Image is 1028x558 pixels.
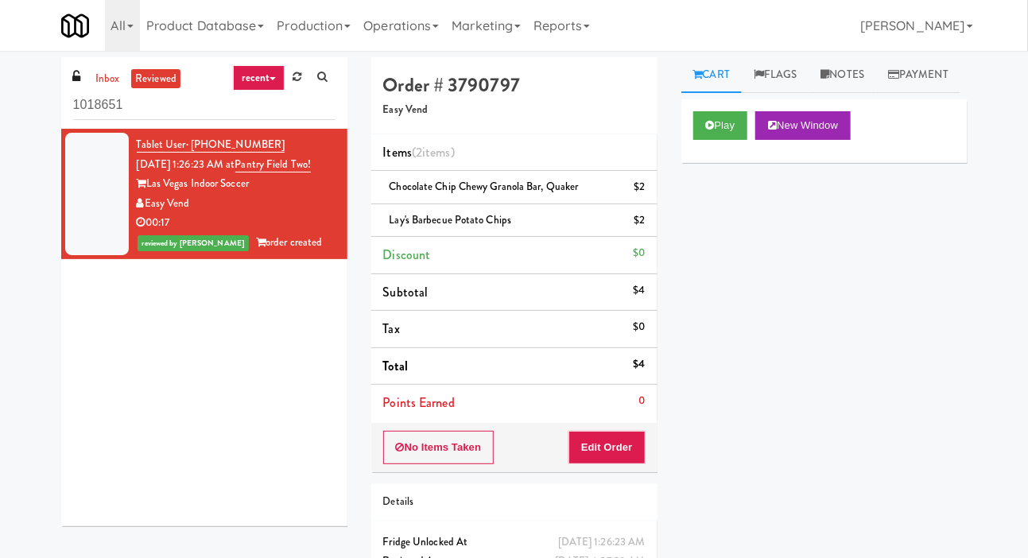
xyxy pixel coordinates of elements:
[390,179,579,194] span: Chocolate Chip Chewy Granola Bar, Quaker
[383,75,646,95] h4: Order # 3790797
[634,211,645,231] div: $2
[383,533,646,552] div: Fridge Unlocked At
[235,157,312,172] a: Pantry Field Two!
[633,281,645,300] div: $4
[73,91,336,120] input: Search vision orders
[390,212,512,227] span: Lay's Barbecue Potato Chips
[422,143,451,161] ng-pluralize: items
[383,492,646,512] div: Details
[91,69,124,89] a: inbox
[638,391,645,411] div: 0
[681,57,743,93] a: Cart
[755,111,851,140] button: New Window
[876,57,960,93] a: Payment
[633,355,645,374] div: $4
[383,143,455,161] span: Items
[137,194,336,214] div: Easy Vend
[633,317,645,337] div: $0
[61,12,89,40] img: Micromart
[383,320,400,338] span: Tax
[809,57,877,93] a: Notes
[186,137,285,152] span: · [PHONE_NUMBER]
[383,431,495,464] button: No Items Taken
[137,213,336,233] div: 00:17
[383,246,431,264] span: Discount
[412,143,455,161] span: (2 )
[383,283,429,301] span: Subtotal
[137,174,336,194] div: Las Vegas Indoor Soccer
[61,129,347,259] li: Tablet User· [PHONE_NUMBER][DATE] 1:26:23 AM atPantry Field Two!Las Vegas Indoor SoccerEasy Vend0...
[634,177,645,197] div: $2
[138,235,250,251] span: reviewed by [PERSON_NAME]
[693,111,748,140] button: Play
[137,157,235,172] span: [DATE] 1:26:23 AM at
[233,65,285,91] a: recent
[383,357,409,375] span: Total
[568,431,646,464] button: Edit Order
[558,533,646,552] div: [DATE] 1:26:23 AM
[383,393,455,412] span: Points Earned
[742,57,809,93] a: Flags
[633,243,645,263] div: $0
[137,137,285,153] a: Tablet User· [PHONE_NUMBER]
[383,104,646,116] h5: Easy Vend
[131,69,180,89] a: reviewed
[256,234,322,250] span: order created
